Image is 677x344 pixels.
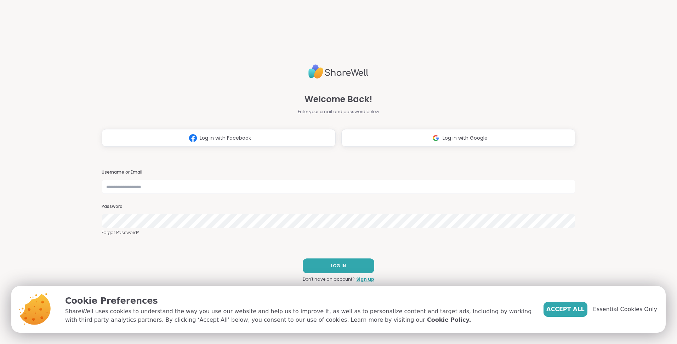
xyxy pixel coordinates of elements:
[102,229,575,236] a: Forgot Password?
[65,295,532,307] p: Cookie Preferences
[593,305,657,314] span: Essential Cookies Only
[427,316,471,324] a: Cookie Policy.
[544,302,587,317] button: Accept All
[65,307,532,324] p: ShareWell uses cookies to understand the way you use our website and help us to improve it, as we...
[308,62,369,82] img: ShareWell Logo
[429,132,443,145] img: ShareWell Logomark
[303,276,355,282] span: Don't have an account?
[102,129,336,147] button: Log in with Facebook
[200,134,251,142] span: Log in with Facebook
[186,132,200,145] img: ShareWell Logomark
[298,109,379,115] span: Enter your email and password below
[303,258,374,273] button: LOG IN
[331,263,346,269] span: LOG IN
[443,134,488,142] span: Log in with Google
[341,129,575,147] button: Log in with Google
[305,93,372,106] span: Welcome Back!
[102,169,575,175] h3: Username or Email
[546,305,585,314] span: Accept All
[356,276,374,282] a: Sign up
[102,204,575,210] h3: Password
